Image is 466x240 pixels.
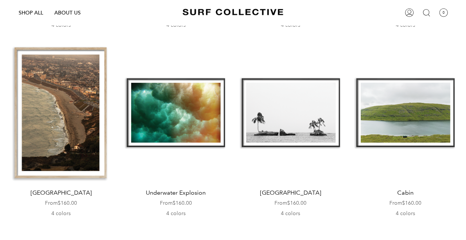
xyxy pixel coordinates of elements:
a: Castaway Islands [237,43,344,182]
span: $160.00 [274,199,306,206]
span: 4 colors [237,207,344,220]
a: Cabin [351,182,459,224]
span: ABOUT US [54,9,81,16]
span: $160.00 [160,199,192,206]
small: From [45,199,58,206]
a: Hollywood Riviera [7,43,115,182]
span: 4 colors [122,207,229,220]
span: Underwater Explosion [129,188,222,197]
span: [GEOGRAPHIC_DATA] [15,188,107,197]
img: Surf Collective [183,6,283,19]
a: Castaway Islands [237,182,344,224]
span: 0 [439,8,448,17]
span: [GEOGRAPHIC_DATA] [244,188,337,197]
a: Cabin [351,43,459,182]
small: From [389,199,402,206]
a: Underwater Explosion [122,182,229,224]
a: Underwater Explosion [122,43,229,182]
small: From [274,199,287,206]
a: Hollywood Riviera [7,182,115,224]
small: From [160,199,172,206]
span: $160.00 [45,199,77,206]
span: $160.00 [389,199,421,206]
span: 4 colors [351,207,459,220]
span: Cabin [359,188,451,197]
span: SHOP ALL [19,9,43,16]
span: 4 colors [7,207,115,220]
